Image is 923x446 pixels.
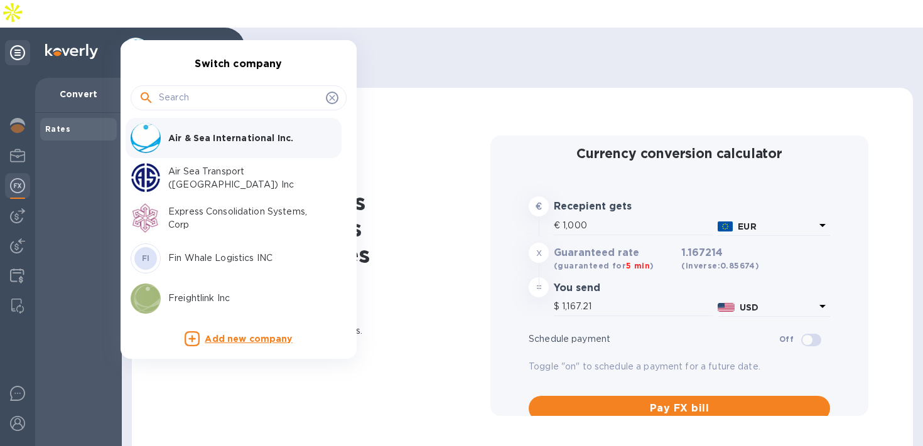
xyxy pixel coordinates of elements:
p: Freightlink Inc [168,292,327,305]
p: Air Sea Transport ([GEOGRAPHIC_DATA]) Inc [168,165,327,191]
p: Air & Sea International Inc. [168,132,327,144]
p: Express Consolidation Systems, Corp [168,205,327,231]
b: FI [142,253,150,263]
p: Fin Whale Logistics INC [168,252,327,265]
p: Add new company [205,332,292,346]
input: Search [159,88,321,107]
